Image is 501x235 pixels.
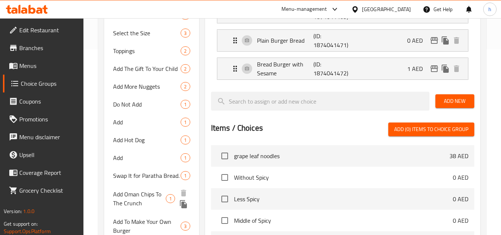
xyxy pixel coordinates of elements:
[113,11,181,20] span: Add Green Chili
[211,26,474,55] li: Expand
[19,61,78,70] span: Menus
[21,79,78,88] span: Choice Groups
[211,55,474,83] li: Expand
[19,97,78,106] span: Coupons
[217,170,233,185] span: Select choice
[104,185,199,213] div: Add Oman Chips To The Crunch1deleteduplicate
[113,46,181,55] span: Toppings
[453,173,468,182] p: 0 AED
[257,60,314,78] p: Bread Burger with Sesame
[113,100,181,109] span: Do Not Add
[19,168,78,177] span: Coverage Report
[181,171,190,180] div: Choices
[19,115,78,124] span: Promotions
[234,173,453,182] span: Without Spicy
[388,123,474,136] button: Add (0) items to choice group
[181,119,189,126] span: 1
[217,58,468,79] div: Expand
[19,26,78,35] span: Edit Restaurant
[3,75,84,92] a: Choice Groups
[453,195,468,203] p: 0 AED
[19,43,78,52] span: Branches
[3,128,84,146] a: Menu disclaimer
[407,36,429,45] p: 0 AED
[313,60,351,78] p: (ID: 1874041472)
[488,5,491,13] span: h
[313,3,351,21] p: (ID: 1874041469)
[104,167,199,185] div: Swap It for Paratha Bread.1
[104,60,199,78] div: Add The Gift To Your Child2
[181,136,190,144] div: Choices
[4,219,38,229] span: Get support on:
[181,154,189,161] span: 1
[440,35,451,46] button: duplicate
[451,35,462,46] button: delete
[113,29,181,37] span: Select the Size
[181,48,189,55] span: 2
[113,153,181,162] span: Add
[113,171,181,180] span: Swap It for Paratha Bread.
[181,83,189,90] span: 2
[113,136,181,144] span: Add Hot Dog
[440,63,451,74] button: duplicate
[113,190,166,208] span: Add Oman Chips To The Crunch
[178,187,189,199] button: delete
[181,222,190,231] div: Choices
[104,24,199,42] div: Select the Size3
[181,46,190,55] div: Choices
[181,30,189,37] span: 3
[181,153,190,162] div: Choices
[19,133,78,141] span: Menu disclaimer
[441,97,468,106] span: Add New
[281,5,327,14] div: Menu-management
[257,36,314,45] p: Plain Burger Bread
[234,151,449,160] span: grape leaf noodles
[19,186,78,195] span: Grocery Checklist
[407,64,429,73] p: 1 AED
[211,92,429,111] input: search
[181,100,190,109] div: Choices
[104,78,199,95] div: Add More Nuggets2
[19,150,78,159] span: Upsell
[313,32,351,49] p: (ID: 1874041471)
[3,182,84,199] a: Grocery Checklist
[451,63,462,74] button: delete
[3,39,84,57] a: Branches
[104,113,199,131] div: Add1
[104,149,199,167] div: Add1
[181,101,189,108] span: 1
[181,172,189,179] span: 1
[181,223,189,230] span: 3
[394,125,468,134] span: Add (0) items to choice group
[3,92,84,110] a: Coupons
[234,216,453,225] span: Middle of Spicy
[217,213,233,228] span: Select choice
[113,64,181,73] span: Add The Gift To Your Child
[104,42,199,60] div: Toppings2
[3,110,84,128] a: Promotions
[453,216,468,225] p: 0 AED
[23,206,34,216] span: 1.0.0
[3,146,84,164] a: Upsell
[113,82,181,91] span: Add More Nuggets
[435,94,474,108] button: Add New
[113,217,181,235] span: Add To Make Your Own Burger
[449,151,468,160] p: 38 AED
[3,57,84,75] a: Menus
[217,30,468,51] div: Expand
[181,65,189,72] span: 2
[166,194,175,203] div: Choices
[362,5,411,13] div: [GEOGRAPHIC_DATA]
[181,29,190,37] div: Choices
[181,82,190,91] div: Choices
[429,63,440,74] button: edit
[3,164,84,182] a: Coverage Report
[178,199,189,210] button: duplicate
[181,137,189,144] span: 1
[429,35,440,46] button: edit
[166,195,175,202] span: 1
[181,64,190,73] div: Choices
[4,206,22,216] span: Version:
[234,195,453,203] span: Less Spicy
[217,191,233,207] span: Select choice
